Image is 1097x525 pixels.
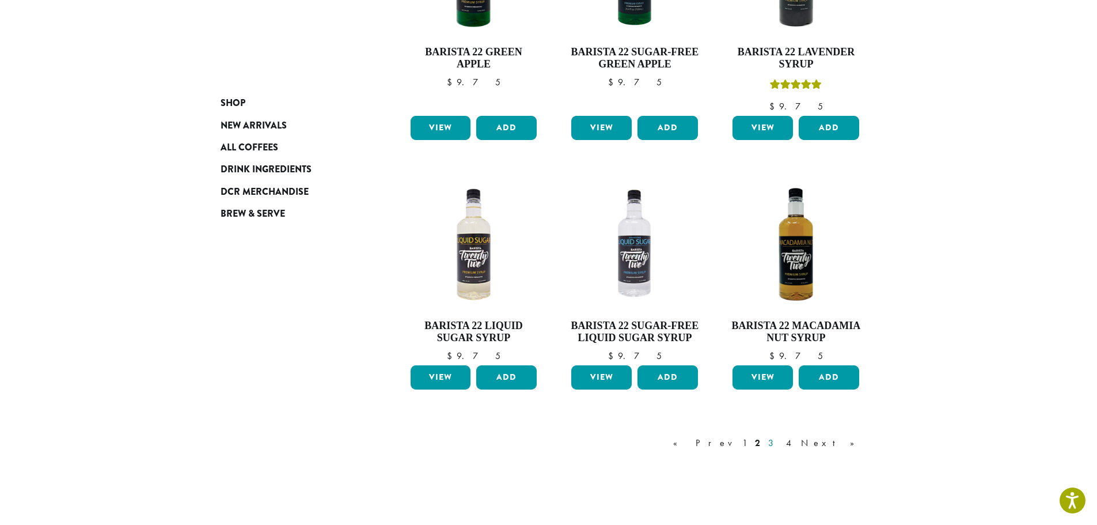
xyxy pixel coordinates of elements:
[221,114,359,136] a: New Arrivals
[740,436,749,450] a: 1
[221,92,359,114] a: Shop
[730,46,862,71] h4: Barista 22 Lavender Syrup
[608,76,618,88] span: $
[221,185,309,199] span: DCR Merchandise
[411,116,471,140] a: View
[608,350,618,362] span: $
[447,76,500,88] bdi: 9.75
[476,116,537,140] button: Add
[407,178,540,311] img: LIQUID-SUGAR-300x300.png
[221,96,245,111] span: Shop
[221,119,287,133] span: New Arrivals
[408,46,540,71] h4: Barista 22 Green Apple
[753,436,762,450] a: 2
[568,46,701,71] h4: Barista 22 Sugar-Free Green Apple
[221,207,285,221] span: Brew & Serve
[568,178,701,361] a: Barista 22 Sugar-Free Liquid Sugar Syrup $9.75
[769,100,823,112] bdi: 9.75
[411,365,471,390] a: View
[221,158,359,180] a: Drink Ingredients
[221,181,359,203] a: DCR Merchandise
[732,365,793,390] a: View
[637,365,698,390] button: Add
[766,436,780,450] a: 3
[571,365,632,390] a: View
[799,436,865,450] a: Next »
[408,178,540,361] a: Barista 22 Liquid Sugar Syrup $9.75
[671,436,737,450] a: « Prev
[608,350,662,362] bdi: 9.75
[447,350,500,362] bdi: 9.75
[476,365,537,390] button: Add
[447,350,457,362] span: $
[568,178,701,311] img: SF-LIQUID-SUGAR-300x300.png
[799,365,859,390] button: Add
[221,203,359,225] a: Brew & Serve
[732,116,793,140] a: View
[221,163,312,177] span: Drink Ingredients
[730,320,862,345] h4: Barista 22 Macadamia Nut Syrup
[769,350,779,362] span: $
[568,320,701,345] h4: Barista 22 Sugar-Free Liquid Sugar Syrup
[608,76,662,88] bdi: 9.75
[637,116,698,140] button: Add
[447,76,457,88] span: $
[221,137,359,158] a: All Coffees
[730,178,862,311] img: MacadamiaNut-01-300x300.png
[799,116,859,140] button: Add
[770,78,822,95] div: Rated 5.00 out of 5
[769,100,779,112] span: $
[221,141,278,155] span: All Coffees
[784,436,795,450] a: 4
[730,178,862,361] a: Barista 22 Macadamia Nut Syrup $9.75
[769,350,823,362] bdi: 9.75
[408,320,540,345] h4: Barista 22 Liquid Sugar Syrup
[571,116,632,140] a: View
